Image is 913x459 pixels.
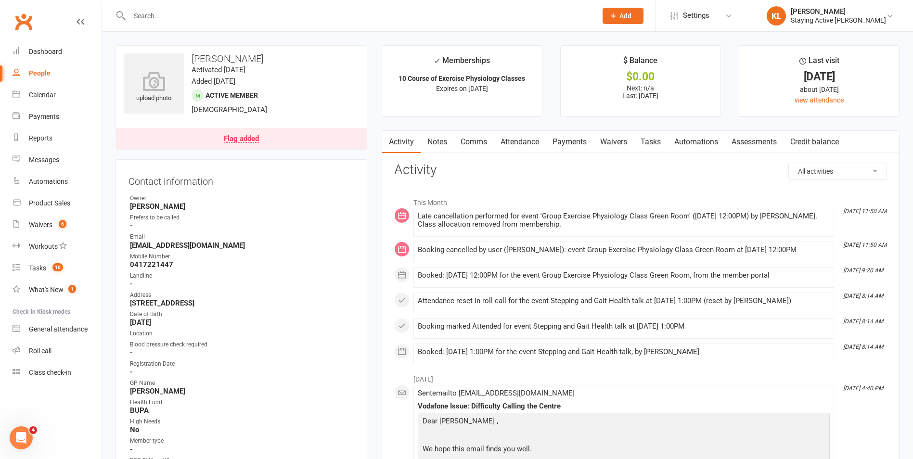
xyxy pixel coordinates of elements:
[843,267,883,274] i: [DATE] 9:20 AM
[13,127,102,149] a: Reports
[13,149,102,171] a: Messages
[791,7,886,16] div: [PERSON_NAME]
[29,347,51,355] div: Roll call
[843,318,883,325] i: [DATE] 8:14 AM
[130,260,354,269] strong: 0417221447
[13,236,102,257] a: Workouts
[382,131,421,153] a: Activity
[394,163,887,178] h3: Activity
[130,379,354,388] div: GP Name
[29,156,59,164] div: Messages
[13,257,102,279] a: Tasks 10
[130,445,354,454] strong: -
[129,172,354,187] h3: Contact information
[130,310,354,319] div: Date of Birth
[767,6,786,25] div: KL
[843,385,883,392] i: [DATE] 4:40 PM
[13,192,102,214] a: Product Sales
[623,54,657,72] div: $ Balance
[130,213,354,222] div: Prefers to be called
[634,131,668,153] a: Tasks
[795,96,844,104] a: view attendance
[130,194,354,203] div: Owner
[130,417,354,426] div: High Needs
[130,329,354,338] div: Location
[29,264,46,272] div: Tasks
[593,131,634,153] a: Waivers
[434,56,440,65] i: ✓
[130,348,354,357] strong: -
[494,131,546,153] a: Attendance
[748,84,890,95] div: about [DATE]
[420,415,827,429] p: Dear [PERSON_NAME] ,
[29,221,52,229] div: Waivers
[436,85,488,92] span: Expires on [DATE]
[10,426,33,449] iframe: Intercom live chat
[206,91,258,99] span: Active member
[127,9,590,23] input: Search...
[13,214,102,236] a: Waivers 6
[546,131,593,153] a: Payments
[13,171,102,192] a: Automations
[418,389,575,397] span: Sent email to [EMAIL_ADDRESS][DOMAIN_NAME]
[130,202,354,211] strong: [PERSON_NAME]
[29,91,56,99] div: Calendar
[784,131,846,153] a: Credit balance
[418,271,830,280] div: Booked: [DATE] 12:00PM for the event Group Exercise Physiology Class Green Room, from the member ...
[843,293,883,299] i: [DATE] 8:14 AM
[420,443,827,457] p: We hope this email finds you well.
[130,406,354,415] strong: BUPA
[13,362,102,383] a: Class kiosk mode
[748,72,890,82] div: [DATE]
[29,369,71,376] div: Class check-in
[124,53,359,64] h3: [PERSON_NAME]
[130,436,354,446] div: Member type
[399,75,525,82] strong: 10 Course of Exercise Physiology Classes
[418,246,830,254] div: Booking cancelled by user ([PERSON_NAME]): event Group Exercise Physiology Class Green Room at [D...
[192,105,267,114] span: [DEMOGRAPHIC_DATA]
[130,291,354,300] div: Address
[418,348,830,356] div: Booked: [DATE] 1:00PM for the event Stepping and Gait Health talk, by [PERSON_NAME]
[130,299,354,307] strong: [STREET_ADDRESS]
[29,178,68,185] div: Automations
[13,106,102,127] a: Payments
[394,369,887,384] li: [DATE]
[13,63,102,84] a: People
[454,131,494,153] a: Comms
[130,221,354,230] strong: -
[130,280,354,288] strong: -
[418,402,830,410] div: Vodafone Issue: Difficulty Calling the Centre
[394,192,887,208] li: This Month
[29,134,52,142] div: Reports
[725,131,784,153] a: Assessments
[130,368,354,376] strong: -
[13,279,102,301] a: What's New1
[29,426,37,434] span: 4
[29,242,58,250] div: Workouts
[683,5,709,26] span: Settings
[13,319,102,340] a: General attendance kiosk mode
[843,344,883,350] i: [DATE] 8:14 AM
[29,48,62,55] div: Dashboard
[13,41,102,63] a: Dashboard
[59,220,66,228] span: 6
[13,340,102,362] a: Roll call
[421,131,454,153] a: Notes
[12,10,36,34] a: Clubworx
[130,271,354,280] div: Landline
[130,252,354,261] div: Mobile Number
[569,84,712,100] p: Next: n/a Last: [DATE]
[192,65,245,74] time: Activated [DATE]
[130,318,354,327] strong: [DATE]
[843,242,887,248] i: [DATE] 11:50 AM
[130,425,354,434] strong: No
[52,263,63,271] span: 10
[13,84,102,106] a: Calendar
[29,325,88,333] div: General attendance
[130,340,354,349] div: Blood pressure check required
[29,69,51,77] div: People
[224,135,259,143] div: Flag added
[130,398,354,407] div: Health Fund
[418,297,830,305] div: Attendance reset in roll call for the event Stepping and Gait Health talk at [DATE] 1:00PM (reset...
[29,286,64,293] div: What's New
